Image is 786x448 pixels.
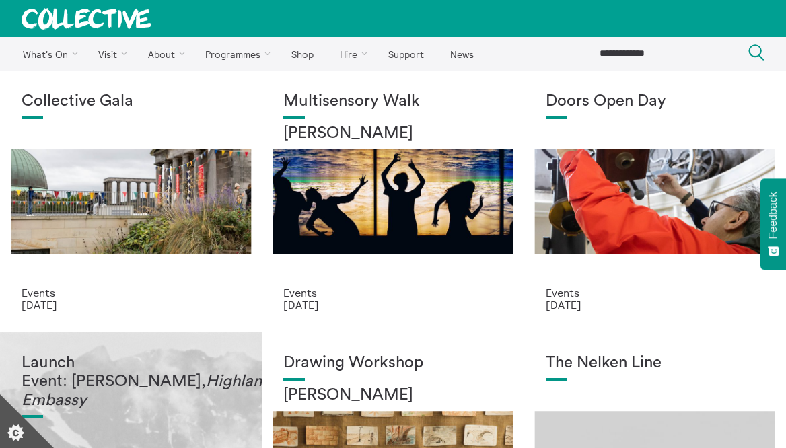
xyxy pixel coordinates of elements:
[22,92,240,111] h1: Collective Gala
[438,37,485,71] a: News
[546,287,764,299] p: Events
[283,124,502,143] h2: [PERSON_NAME]
[262,71,524,332] a: Museum Art Walk Multisensory Walk [PERSON_NAME] Events [DATE]
[283,354,502,373] h1: Drawing Workshop
[136,37,191,71] a: About
[767,192,779,239] span: Feedback
[22,287,240,299] p: Events
[87,37,134,71] a: Visit
[283,386,502,405] h2: [PERSON_NAME]
[283,287,502,299] p: Events
[546,354,764,373] h1: The Nelken Line
[524,71,786,332] a: Sally Jubb Doors Open Day Events [DATE]
[546,92,764,111] h1: Doors Open Day
[279,37,325,71] a: Shop
[22,299,240,311] p: [DATE]
[546,299,764,311] p: [DATE]
[283,299,502,311] p: [DATE]
[22,354,240,410] h1: Launch Event: [PERSON_NAME],
[194,37,277,71] a: Programmes
[760,178,786,270] button: Feedback - Show survey
[328,37,374,71] a: Hire
[11,37,84,71] a: What's On
[376,37,435,71] a: Support
[283,92,502,111] h1: Multisensory Walk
